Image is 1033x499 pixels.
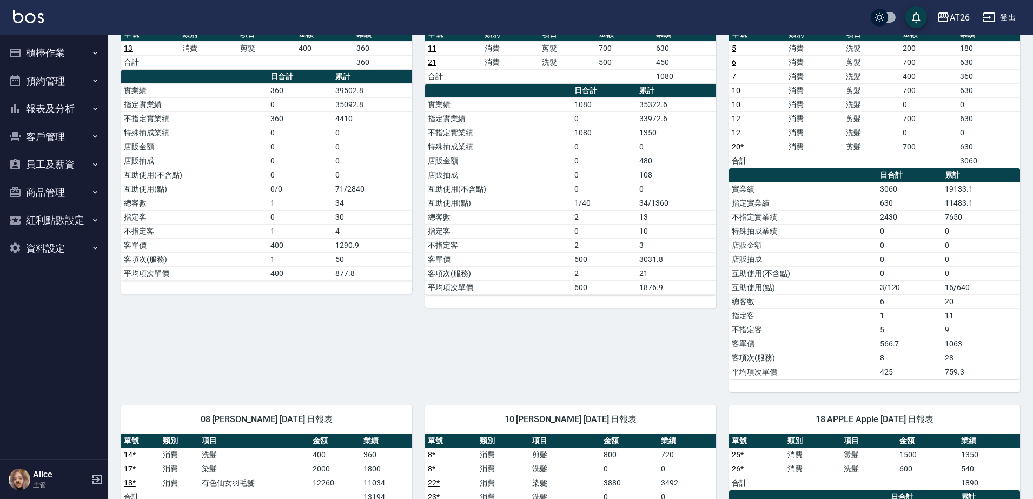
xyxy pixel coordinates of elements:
[877,351,943,365] td: 8
[877,224,943,238] td: 0
[729,252,877,266] td: 店販抽成
[843,111,900,126] td: 剪髮
[637,280,716,294] td: 1876.9
[900,140,957,154] td: 700
[572,111,637,126] td: 0
[786,140,843,154] td: 消費
[785,462,840,476] td: 消費
[425,168,572,182] td: 店販抽成
[729,168,1020,379] table: a dense table
[942,224,1020,238] td: 0
[482,41,539,55] td: 消費
[572,182,637,196] td: 0
[121,182,268,196] td: 互助使用(點)
[841,434,897,448] th: 項目
[121,210,268,224] td: 指定客
[729,308,877,323] td: 指定客
[942,196,1020,210] td: 11483.1
[160,476,199,490] td: 消費
[425,196,572,210] td: 互助使用(點)
[843,140,900,154] td: 剪髮
[729,434,785,448] th: 單號
[13,10,44,23] img: Logo
[268,140,333,154] td: 0
[637,224,716,238] td: 10
[4,206,104,234] button: 紅利點數設定
[729,196,877,210] td: 指定實業績
[199,448,310,462] td: 洗髮
[438,414,703,425] span: 10 [PERSON_NAME] [DATE] 日報表
[268,266,333,280] td: 400
[333,126,412,140] td: 0
[653,55,716,69] td: 450
[785,434,840,448] th: 類別
[637,97,716,111] td: 35322.6
[786,41,843,55] td: 消費
[957,140,1020,154] td: 630
[572,224,637,238] td: 0
[310,462,361,476] td: 2000
[637,111,716,126] td: 33972.6
[958,476,1020,490] td: 1890
[121,238,268,252] td: 客單價
[482,55,539,69] td: 消費
[905,6,927,28] button: save
[658,462,716,476] td: 0
[900,126,957,140] td: 0
[957,83,1020,97] td: 630
[637,210,716,224] td: 13
[333,252,412,266] td: 50
[786,111,843,126] td: 消費
[732,100,740,109] a: 10
[900,55,957,69] td: 700
[237,41,296,55] td: 剪髮
[729,476,785,490] td: 合計
[843,97,900,111] td: 洗髮
[4,39,104,67] button: 櫃檯作業
[786,126,843,140] td: 消費
[601,448,658,462] td: 800
[942,351,1020,365] td: 28
[333,70,412,84] th: 累計
[843,41,900,55] td: 洗髮
[296,41,354,55] td: 400
[942,238,1020,252] td: 0
[637,252,716,266] td: 3031.8
[637,154,716,168] td: 480
[310,448,361,462] td: 400
[729,351,877,365] td: 客項次(服務)
[958,462,1020,476] td: 540
[942,280,1020,294] td: 16/640
[653,69,716,83] td: 1080
[529,434,601,448] th: 項目
[121,266,268,280] td: 平均項次單價
[732,44,736,52] a: 5
[900,111,957,126] td: 700
[160,462,199,476] td: 消費
[121,28,412,70] table: a dense table
[425,224,572,238] td: 指定客
[425,266,572,280] td: 客項次(服務)
[425,238,572,252] td: 不指定客
[841,448,897,462] td: 燙髮
[529,462,601,476] td: 洗髮
[539,41,596,55] td: 剪髮
[732,128,740,137] a: 12
[572,280,637,294] td: 600
[729,280,877,294] td: 互助使用(點)
[729,224,877,238] td: 特殊抽成業績
[33,469,88,480] h5: Alice
[729,182,877,196] td: 實業績
[199,462,310,476] td: 染髮
[729,337,877,351] td: 客單價
[572,126,637,140] td: 1080
[477,434,529,448] th: 類別
[877,266,943,280] td: 0
[477,462,529,476] td: 消費
[877,252,943,266] td: 0
[942,182,1020,196] td: 19133.1
[900,69,957,83] td: 400
[121,70,412,281] table: a dense table
[729,434,1020,490] table: a dense table
[658,476,716,490] td: 3492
